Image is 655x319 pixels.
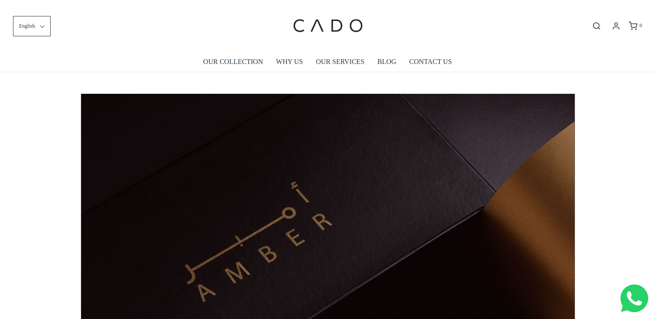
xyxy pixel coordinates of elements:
img: cadogifting [290,6,364,45]
a: OUR SERVICES [316,52,365,72]
span: English [19,22,35,30]
img: Whatsapp [620,284,648,312]
span: Last name [247,1,275,8]
button: Open search bar [589,21,604,31]
button: English [13,16,51,36]
a: 0 [628,22,642,30]
span: Number of gifts [247,72,288,79]
span: Company name [247,36,290,43]
a: OUR COLLECTION [203,52,263,72]
a: WHY US [276,52,303,72]
a: CONTACT US [409,52,452,72]
a: BLOG [378,52,397,72]
span: 0 [639,22,642,29]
